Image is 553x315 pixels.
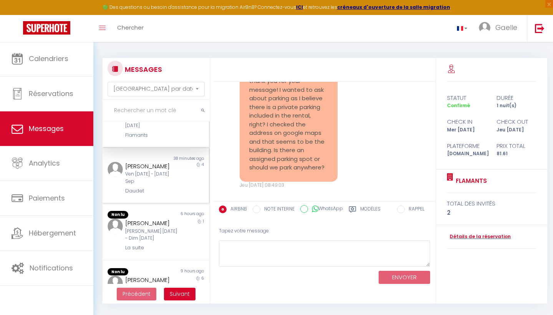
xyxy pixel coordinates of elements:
label: WhatsApp [308,205,343,214]
h3: MESSAGES [123,61,162,78]
span: Confirmé [447,102,470,109]
a: ... Gaelle [473,15,527,42]
div: La suite [125,244,177,252]
span: Gaelle [495,23,517,32]
span: Analytics [29,158,60,168]
div: durée [492,93,541,103]
div: Plateforme [442,141,492,151]
div: statut [442,93,492,103]
div: Flamants [125,131,177,139]
div: 81.61 [492,150,541,157]
img: ... [108,275,123,291]
span: Hébergement [29,228,76,238]
button: Next [164,288,195,301]
a: Chercher [111,15,149,42]
span: Suivant [170,290,190,298]
label: AIRBNB [227,206,247,214]
div: total des invités [447,199,536,208]
span: Non lu [108,211,128,219]
div: [PERSON_NAME] [DATE] - Dim [DATE] [125,228,177,242]
div: 1 nuit(s) [492,102,541,109]
label: RAPPEL [405,206,424,214]
span: 6 [201,275,204,281]
div: Ven [DATE] - [DATE] Sep [125,171,177,185]
div: Jeu [DATE] 08:49:03 [240,182,338,189]
div: Prix total [492,141,541,151]
div: Jeu [DATE] [492,126,541,134]
div: 9 hours ago [156,268,209,276]
span: Réservations [29,89,73,98]
span: Précédent [123,290,151,298]
button: Ouvrir le widget de chat LiveChat [6,3,29,26]
button: ENVOYER [379,271,430,284]
img: logout [535,23,545,33]
div: [PERSON_NAME] [125,275,177,285]
div: check out [492,117,541,126]
input: Rechercher un mot clé [103,100,210,121]
img: ... [108,219,123,234]
label: NOTE INTERNE [260,206,295,214]
button: Previous [117,288,156,301]
span: 1 [203,219,204,224]
div: [DOMAIN_NAME] [442,150,492,157]
div: check in [442,117,492,126]
label: Modèles [360,206,381,215]
div: Mer [DATE] [442,126,492,134]
span: Chercher [117,23,144,31]
img: ... [108,162,123,177]
div: [PERSON_NAME] [125,219,177,228]
a: Détails de la réservation [447,233,511,240]
div: 38 minutes ago [156,156,209,162]
a: Flamants [453,176,487,186]
div: [PERSON_NAME] [125,162,177,171]
span: 4 [202,162,204,167]
img: Super Booking [23,21,70,35]
span: Paiements [29,193,65,203]
a: créneaux d'ouverture de la salle migration [337,4,450,10]
pre: Hello [PERSON_NAME], thank you for your message! I wanted to ask about parking as I believe there... [249,68,328,172]
div: 2 [447,208,536,217]
img: ... [479,22,490,33]
div: Tapez votre message [219,222,430,240]
span: Messages [29,124,64,133]
div: 6 hours ago [156,211,209,219]
span: Notifications [30,263,73,273]
a: ICI [296,4,303,10]
div: Daudet [125,187,177,195]
span: Non lu [108,268,128,276]
iframe: Chat [520,280,547,309]
span: Calendriers [29,54,68,63]
div: Mer [DATE] - Jeu [DATE] [125,115,177,129]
